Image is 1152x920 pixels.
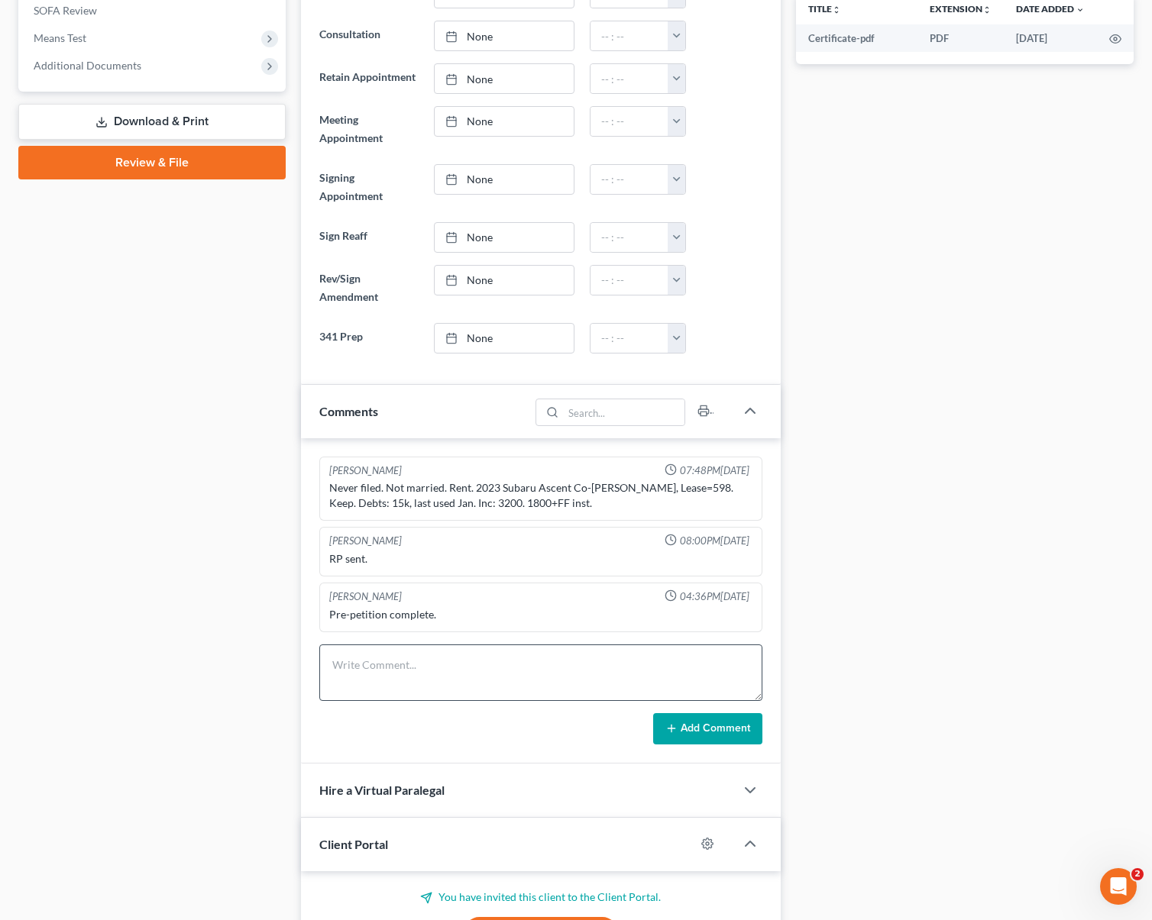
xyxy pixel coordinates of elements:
span: 04:36PM[DATE] [680,589,749,604]
a: Date Added expand_more [1016,3,1085,15]
input: Search... [563,399,684,425]
input: -- : -- [591,266,668,295]
input: -- : -- [591,64,668,93]
label: Signing Appointment [312,164,426,210]
span: Hire a Virtual Paralegal [319,783,445,797]
div: RP sent. [329,551,752,567]
input: -- : -- [591,21,668,50]
span: Additional Documents [34,59,141,72]
span: 07:48PM[DATE] [680,463,749,478]
input: -- : -- [591,107,668,136]
div: Pre-petition complete. [329,607,752,622]
div: [PERSON_NAME] [329,463,402,478]
span: 08:00PM[DATE] [680,534,749,548]
div: [PERSON_NAME] [329,534,402,548]
a: Extensionunfold_more [930,3,992,15]
label: Consultation [312,21,426,51]
input: -- : -- [591,223,668,252]
i: unfold_more [982,5,992,15]
i: expand_more [1076,5,1085,15]
span: Client Portal [319,837,388,851]
span: SOFA Review [34,4,97,17]
a: None [435,107,574,136]
span: Means Test [34,31,86,44]
a: None [435,223,574,252]
input: -- : -- [591,165,668,194]
label: Rev/Sign Amendment [312,265,426,311]
div: Never filed. Not married. Rent. 2023 Subaru Ascent Co-[PERSON_NAME], Lease=598. Keep. Debts: 15k,... [329,480,752,511]
iframe: Intercom live chat [1100,868,1137,905]
input: -- : -- [591,324,668,353]
a: None [435,64,574,93]
p: You have invited this client to the Client Portal. [319,889,762,905]
div: [PERSON_NAME] [329,589,402,604]
a: None [435,165,574,194]
td: [DATE] [1004,24,1097,52]
span: 2 [1131,868,1144,880]
td: Certificate-pdf [796,24,918,52]
a: None [435,324,574,353]
label: Sign Reaff [312,222,426,253]
label: Retain Appointment [312,63,426,94]
i: unfold_more [832,5,841,15]
td: PDF [917,24,1004,52]
label: 341 Prep [312,323,426,353]
a: Titleunfold_more [808,3,841,15]
a: Review & File [18,146,286,179]
label: Meeting Appointment [312,106,426,152]
button: Add Comment [653,713,762,745]
a: None [435,21,574,50]
span: Comments [319,404,378,418]
a: Download & Print [18,104,286,140]
a: None [435,266,574,295]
